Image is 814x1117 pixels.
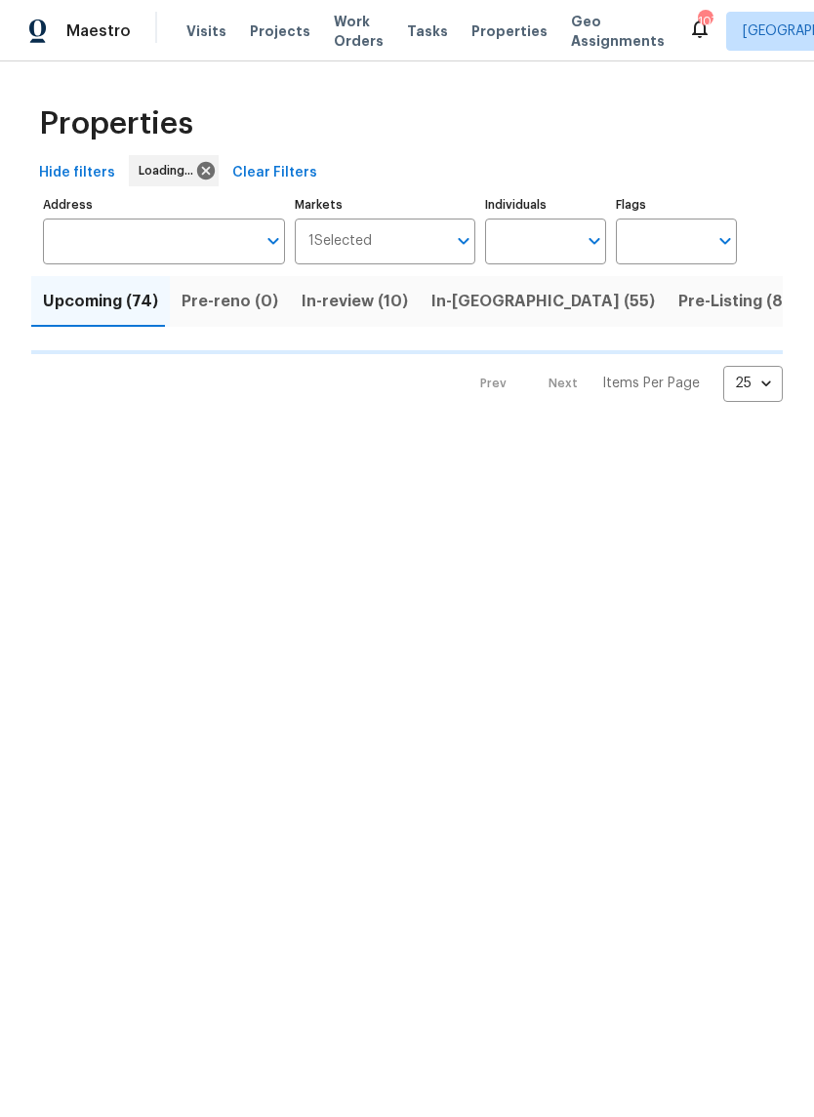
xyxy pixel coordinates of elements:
[43,288,158,315] span: Upcoming (74)
[295,199,476,211] label: Markets
[723,358,783,409] div: 25
[39,114,193,134] span: Properties
[43,199,285,211] label: Address
[678,288,789,315] span: Pre-Listing (8)
[302,288,408,315] span: In-review (10)
[571,12,665,51] span: Geo Assignments
[698,12,712,31] div: 107
[39,161,115,185] span: Hide filters
[186,21,226,41] span: Visits
[450,227,477,255] button: Open
[308,233,372,250] span: 1 Selected
[471,21,548,41] span: Properties
[260,227,287,255] button: Open
[232,161,317,185] span: Clear Filters
[407,24,448,38] span: Tasks
[431,288,655,315] span: In-[GEOGRAPHIC_DATA] (55)
[485,199,606,211] label: Individuals
[129,155,219,186] div: Loading...
[616,199,737,211] label: Flags
[139,161,201,180] span: Loading...
[31,155,123,191] button: Hide filters
[334,12,384,51] span: Work Orders
[224,155,325,191] button: Clear Filters
[182,288,278,315] span: Pre-reno (0)
[462,366,783,402] nav: Pagination Navigation
[250,21,310,41] span: Projects
[66,21,131,41] span: Maestro
[581,227,608,255] button: Open
[602,374,700,393] p: Items Per Page
[712,227,739,255] button: Open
